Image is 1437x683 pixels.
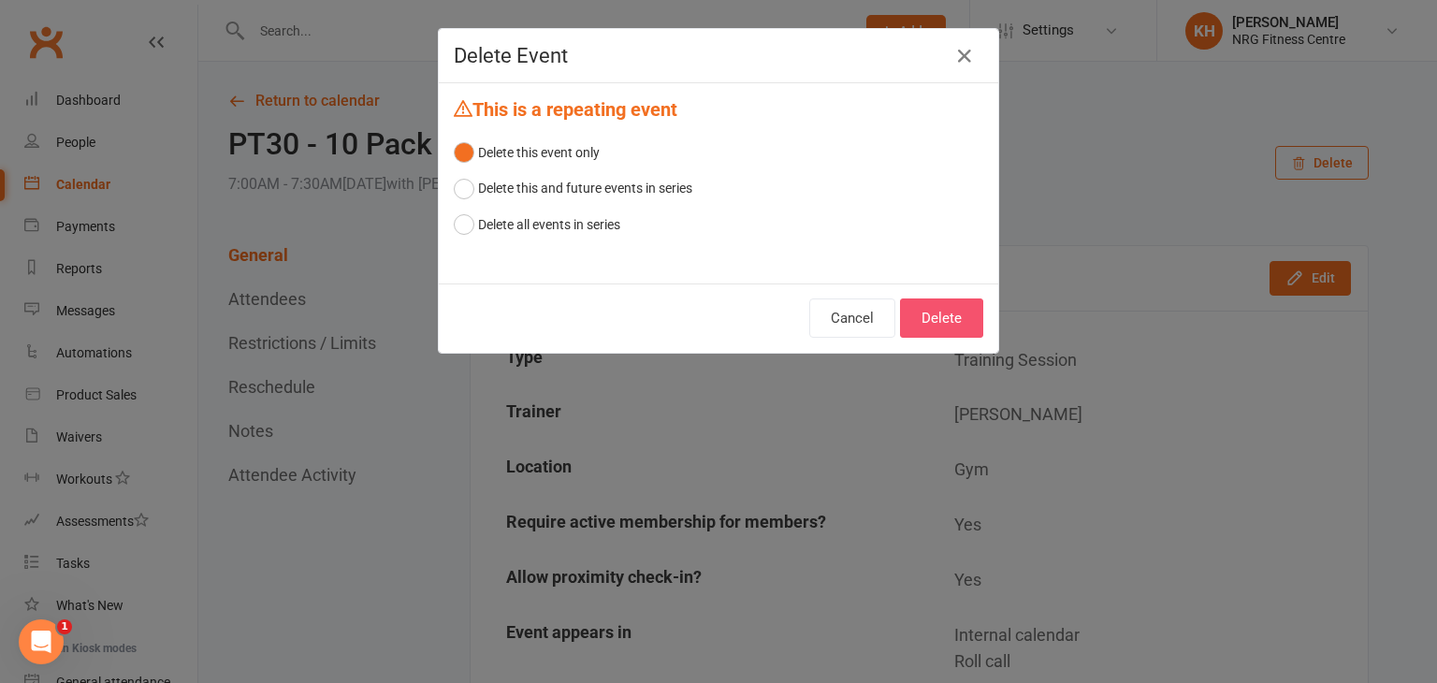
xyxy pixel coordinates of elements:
h4: Delete Event [454,44,983,67]
button: Cancel [809,298,895,338]
button: Close [950,41,980,71]
button: Delete [900,298,983,338]
iframe: Intercom live chat [19,619,64,664]
button: Delete this event only [454,135,600,170]
h4: This is a repeating event [454,98,983,120]
button: Delete all events in series [454,207,620,242]
span: 1 [57,619,72,634]
button: Delete this and future events in series [454,170,692,206]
